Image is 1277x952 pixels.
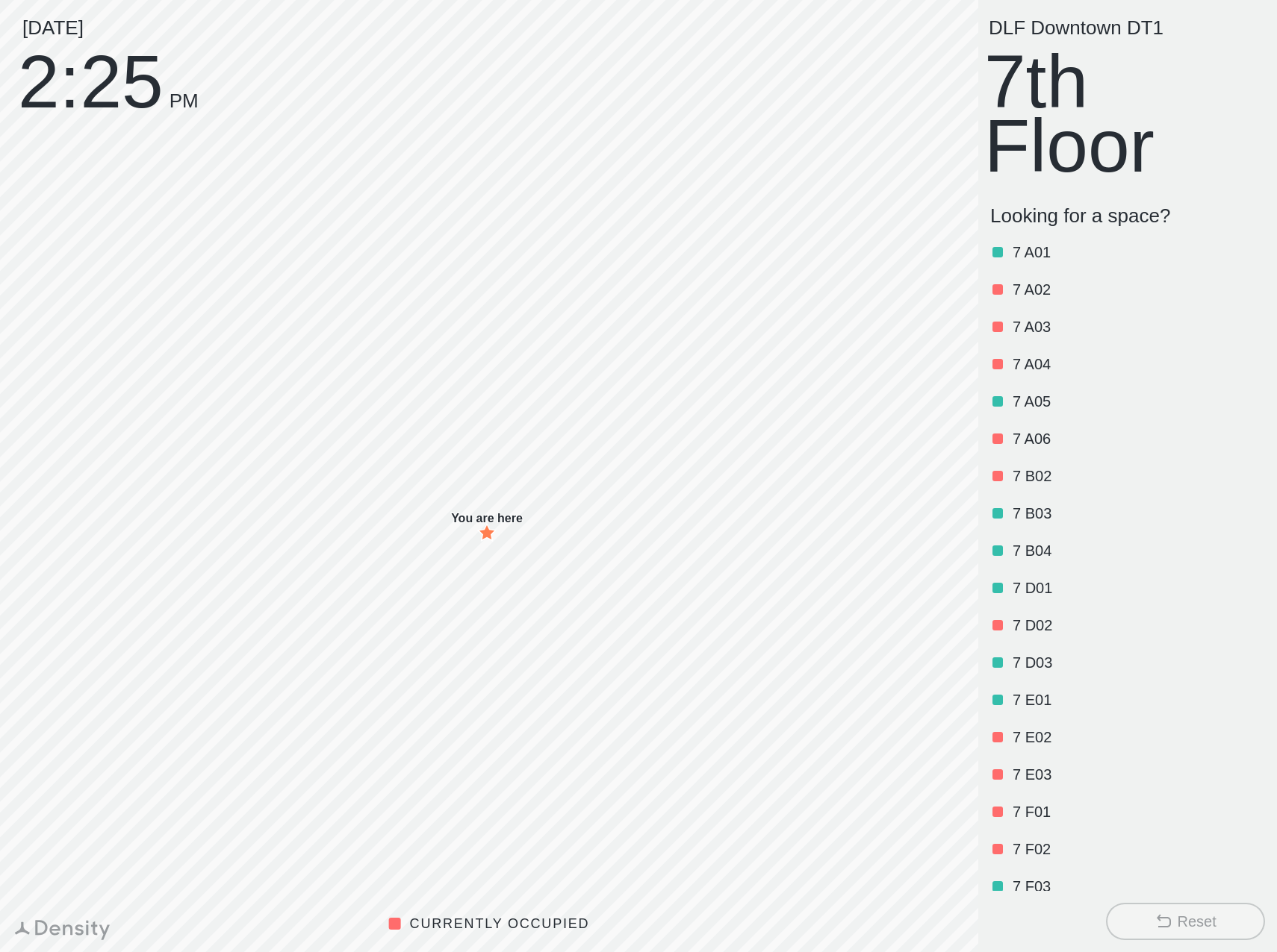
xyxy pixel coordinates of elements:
[1013,727,1262,748] p: 7 E02
[1013,652,1262,673] p: 7 D03
[1013,428,1262,449] p: 7 A06
[1013,242,1262,263] p: 7 A01
[1013,689,1262,710] p: 7 E01
[1013,615,1262,636] p: 7 D02
[1013,540,1262,561] p: 7 B04
[1177,911,1216,932] div: Reset
[1013,839,1262,859] p: 7 F02
[1013,391,1262,412] p: 7 A05
[1013,503,1262,524] p: 7 B03
[1013,876,1262,897] p: 7 F03
[1013,354,1262,375] p: 7 A04
[990,204,1265,228] p: Looking for a space?
[1013,577,1262,598] p: 7 D01
[1013,316,1262,337] p: 7 A03
[1013,764,1262,785] p: 7 E03
[1106,903,1265,940] button: Reset
[1013,466,1262,486] p: 7 B02
[1013,801,1262,822] p: 7 F01
[1013,279,1262,300] p: 7 A02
